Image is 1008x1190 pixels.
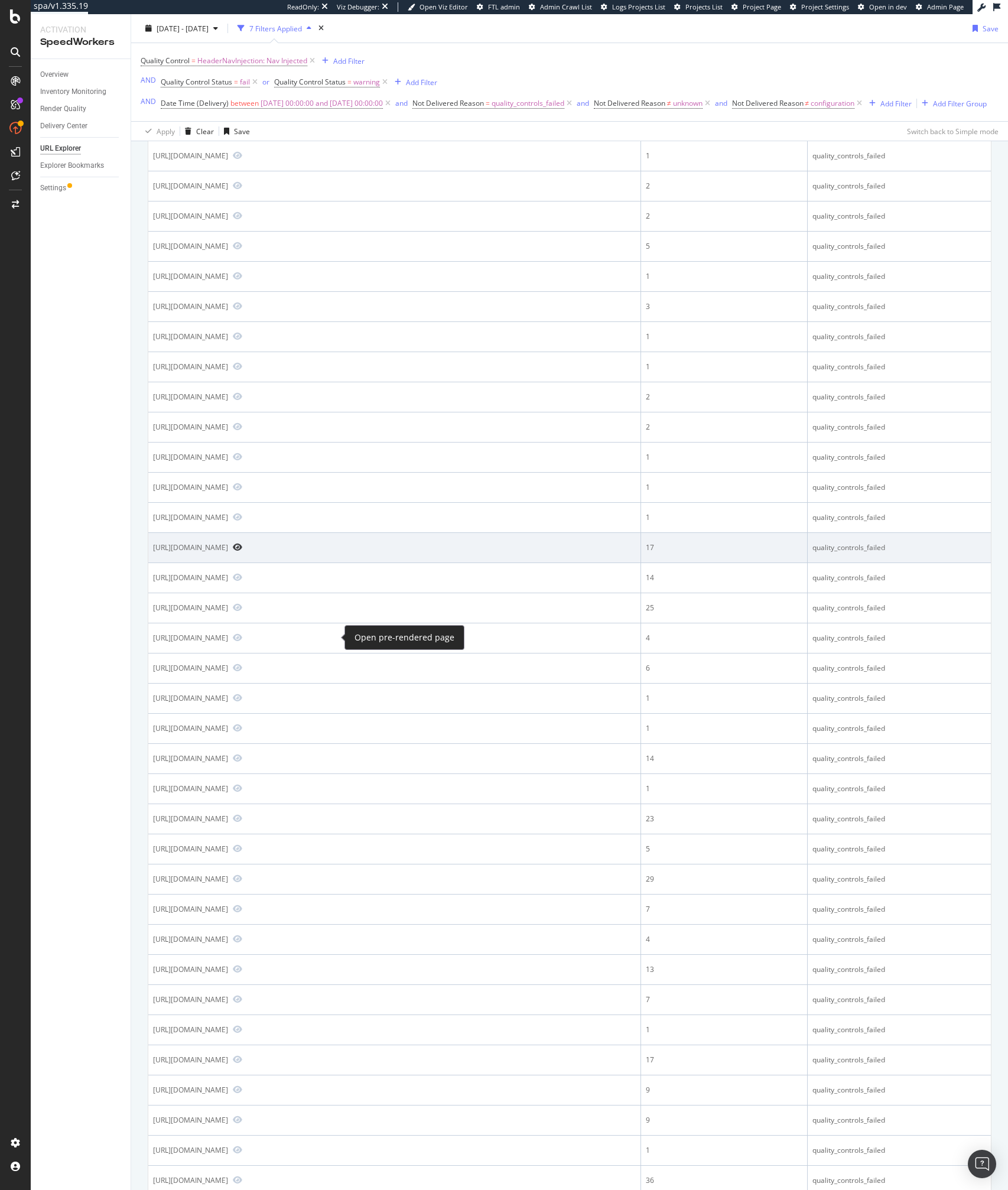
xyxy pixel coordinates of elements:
[646,181,802,191] div: 2
[395,98,408,108] div: and
[262,76,269,87] button: or
[153,633,228,643] div: [URL][DOMAIN_NAME]
[812,633,986,643] div: quality_controls_failed
[812,663,986,674] div: quality_controls_failed
[40,24,121,35] div: Activation
[805,98,809,108] span: ≠
[812,904,986,915] div: quality_controls_failed
[153,482,228,492] div: [URL][DOMAIN_NAME]
[197,53,307,69] span: HeaderNavInjection: Nav Injected
[233,242,242,250] a: Preview https://www.bestbuy.com/site/reviews/tcl-55-class-s4-s-class-4k-uhd-hdr-led-smart-tv-with...
[594,98,665,108] span: Not Delivered Reason
[153,663,228,673] div: [URL][DOMAIN_NAME]
[488,2,520,11] span: FTL admin
[233,1116,242,1124] a: Preview https://www.bestbuy.com/site/ninja-blast-max-portable-blender-with-22oz-twist-go-vessel-d...
[968,1150,996,1178] div: Open Intercom Messenger
[812,301,986,312] div: quality_controls_failed
[492,95,564,112] span: quality_controls_failed
[153,151,228,161] div: [URL][DOMAIN_NAME]
[812,723,986,734] div: quality_controls_failed
[812,573,986,583] div: quality_controls_failed
[646,844,802,854] div: 5
[477,2,520,12] a: FTL admin
[141,19,223,38] button: [DATE] - [DATE]
[812,482,986,493] div: quality_controls_failed
[233,513,242,521] a: Preview https://www.bestbuy.com/product/martinlogan-motion-foundation-b1-x-wiim-amp-bundle-with-a...
[233,633,242,642] a: Preview https://www.bestbuy.com/site/panasonic-lumix-s9-full-frame-mirrorless-camera-black/658485...
[812,1085,986,1095] div: quality_controls_failed
[233,151,242,160] a: Preview https://www.bestbuy.com/site/reviews/bose-soundlink-mini-bluetooth-speaker-ii-pearl/63851...
[646,241,802,252] div: 5
[540,2,592,11] span: Admin Crawl List
[40,160,104,172] div: Explorer Bookmarks
[219,122,250,141] button: Save
[812,241,986,252] div: quality_controls_failed
[646,874,802,885] div: 29
[646,603,802,613] div: 25
[646,482,802,493] div: 1
[153,904,228,914] div: [URL][DOMAIN_NAME]
[153,542,228,552] div: [URL][DOMAIN_NAME]
[153,723,228,733] div: [URL][DOMAIN_NAME]
[153,874,228,884] div: [URL][DOMAIN_NAME]
[153,362,228,372] div: [URL][DOMAIN_NAME]
[646,151,802,161] div: 1
[812,753,986,764] div: quality_controls_failed
[646,693,802,704] div: 1
[153,452,228,462] div: [URL][DOMAIN_NAME]
[812,271,986,282] div: quality_controls_failed
[153,783,228,794] div: [URL][DOMAIN_NAME]
[141,74,156,86] button: AND
[864,96,912,110] button: Add Filter
[646,512,802,523] div: 1
[153,301,228,311] div: [URL][DOMAIN_NAME]
[157,23,209,33] span: [DATE] - [DATE]
[646,753,802,764] div: 14
[40,120,122,132] a: Delivery Center
[233,874,242,883] a: Preview https://www.bestbuy.com/site/apple-iphone-16e-128gb-apple-intelligence-white-verizon/6443...
[968,19,999,38] button: Save
[233,784,242,792] a: Preview https://www.bestbuy.com/site/cafe-5-75-cu-ft-freestanding-dual-fuel-true-convection-range...
[234,126,250,136] div: Save
[732,98,804,108] span: Not Delivered Reason
[812,542,986,553] div: quality_controls_failed
[812,181,986,191] div: quality_controls_failed
[233,1085,242,1094] a: Preview https://www.bestbuy.com/site/mount-it-dual-monitor-desk-mount-up-to-32-black/6485033.p?sk...
[646,904,802,915] div: 7
[812,512,986,523] div: quality_controls_failed
[646,663,802,674] div: 6
[812,362,986,372] div: quality_controls_failed
[233,543,242,551] a: Preview https://www.bestbuy.com/site/martinlogan-motion-foundation-f1-3-way-floorstanding-speaker...
[153,1175,228,1185] div: [URL][DOMAIN_NAME]
[153,573,228,583] div: [URL][DOMAIN_NAME]
[811,95,854,112] span: configuration
[40,103,122,115] a: Render Quality
[141,122,175,141] button: Apply
[233,573,242,581] a: Preview https://www.bestbuy.com/site/sandisk-ultra-32gb-usb-3-0-flash-drive-with-hardware-encrypt...
[355,630,454,645] div: Open pre-rendered page
[812,211,986,222] div: quality_controls_failed
[731,2,781,12] a: Project Page
[40,182,122,194] a: Settings
[157,126,175,136] div: Apply
[153,1055,228,1065] div: [URL][DOMAIN_NAME]
[233,1176,242,1184] a: Preview https://www.bestbuy.com/site/fifine-xlr-usb-wired-cardioid-dynamic-microphone-with-rgb-li...
[685,2,723,11] span: Projects List
[274,77,346,87] span: Quality Control Status
[529,2,592,12] a: Admin Crawl List
[233,332,242,340] a: Preview https://www.bestbuy.com/product/asus-rog-flow-z13-13-4-2-5k-180hz-touch-screen-gaming-lap...
[646,783,802,794] div: 1
[880,98,912,108] div: Add Filter
[812,964,986,975] div: quality_controls_failed
[646,1115,802,1126] div: 9
[153,1145,228,1155] div: [URL][DOMAIN_NAME]
[646,633,802,643] div: 4
[646,452,802,463] div: 1
[916,2,964,12] a: Admin Page
[646,211,802,222] div: 2
[153,331,228,342] div: [URL][DOMAIN_NAME]
[233,1025,242,1033] a: Preview https://www.bestbuy.com/site/tp-link-ax1800-nano-wi-fi-6-wireless-usb-adapter-black/65783...
[801,2,849,11] span: Project Settings
[812,783,986,794] div: quality_controls_failed
[337,2,379,12] div: Viz Debugger:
